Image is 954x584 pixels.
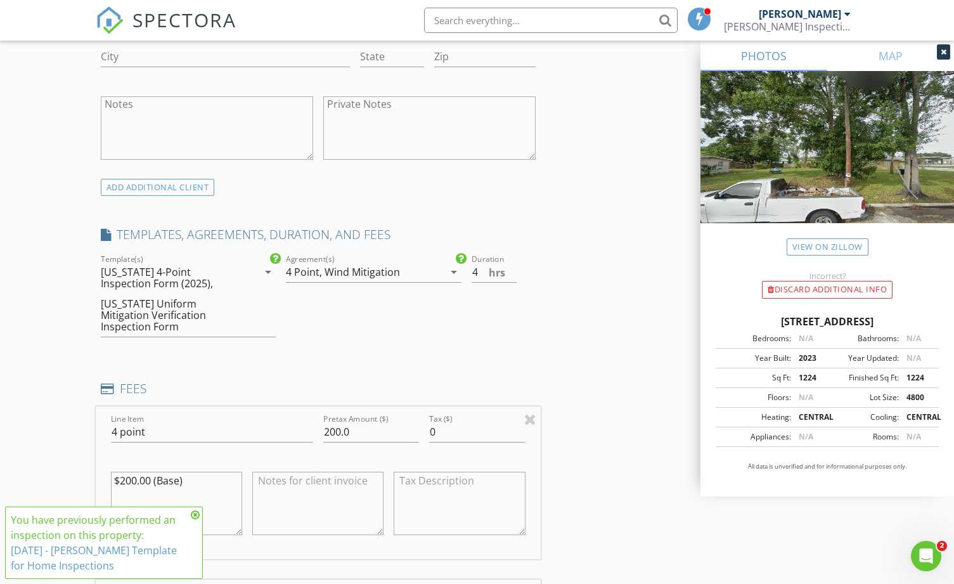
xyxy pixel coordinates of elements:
[472,262,517,283] input: 0.0
[101,179,215,196] div: ADD ADDITIONAL client
[489,268,505,278] span: hrs
[906,431,921,442] span: N/A
[716,462,939,471] p: All data is unverified and for informational purposes only.
[899,392,935,403] div: 4800
[799,392,813,403] span: N/A
[719,412,791,423] div: Heating:
[700,71,954,254] img: streetview
[101,380,536,397] h4: FEES
[827,392,899,403] div: Lot Size:
[96,6,124,34] img: The Best Home Inspection Software - Spectora
[132,6,236,33] span: SPECTORA
[325,266,400,278] div: Wind Mitigation
[791,412,827,423] div: CENTRAL
[827,353,899,364] div: Year Updated:
[719,333,791,344] div: Bedrooms:
[827,412,899,423] div: Cooling:
[759,8,841,20] div: [PERSON_NAME]
[96,17,236,44] a: SPECTORA
[799,333,813,344] span: N/A
[101,298,243,332] div: [US_STATE] Uniform Mitigation Verification Inspection Form
[286,266,322,278] div: 4 Point,
[11,512,187,573] div: You have previously performed an inspection on this property:
[101,266,243,289] div: [US_STATE] 4-Point Inspection Form (2025),
[446,264,461,280] i: arrow_drop_down
[791,372,827,384] div: 1224
[719,431,791,443] div: Appliances:
[906,353,921,363] span: N/A
[827,372,899,384] div: Finished Sq Ft:
[787,238,868,256] a: View on Zillow
[911,541,941,571] iframe: Intercom live chat
[827,431,899,443] div: Rooms:
[700,41,827,71] a: PHOTOS
[101,226,536,243] h4: TEMPLATES, AGREEMENTS, DURATION, AND FEES
[719,372,791,384] div: Sq Ft:
[827,41,954,71] a: MAP
[261,264,276,280] i: arrow_drop_down
[716,314,939,329] div: [STREET_ADDRESS]
[424,8,678,33] input: Search everything...
[719,353,791,364] div: Year Built:
[11,543,177,573] a: [DATE] - [PERSON_NAME] Template for Home Inspections
[724,20,851,33] div: Goodwyn Inspections
[827,333,899,344] div: Bathrooms:
[937,541,947,551] span: 2
[762,281,893,299] div: Discard Additional info
[700,271,954,281] div: Incorrect?
[899,372,935,384] div: 1224
[719,392,791,403] div: Floors:
[899,412,935,423] div: CENTRAL
[906,333,921,344] span: N/A
[799,431,813,442] span: N/A
[791,353,827,364] div: 2023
